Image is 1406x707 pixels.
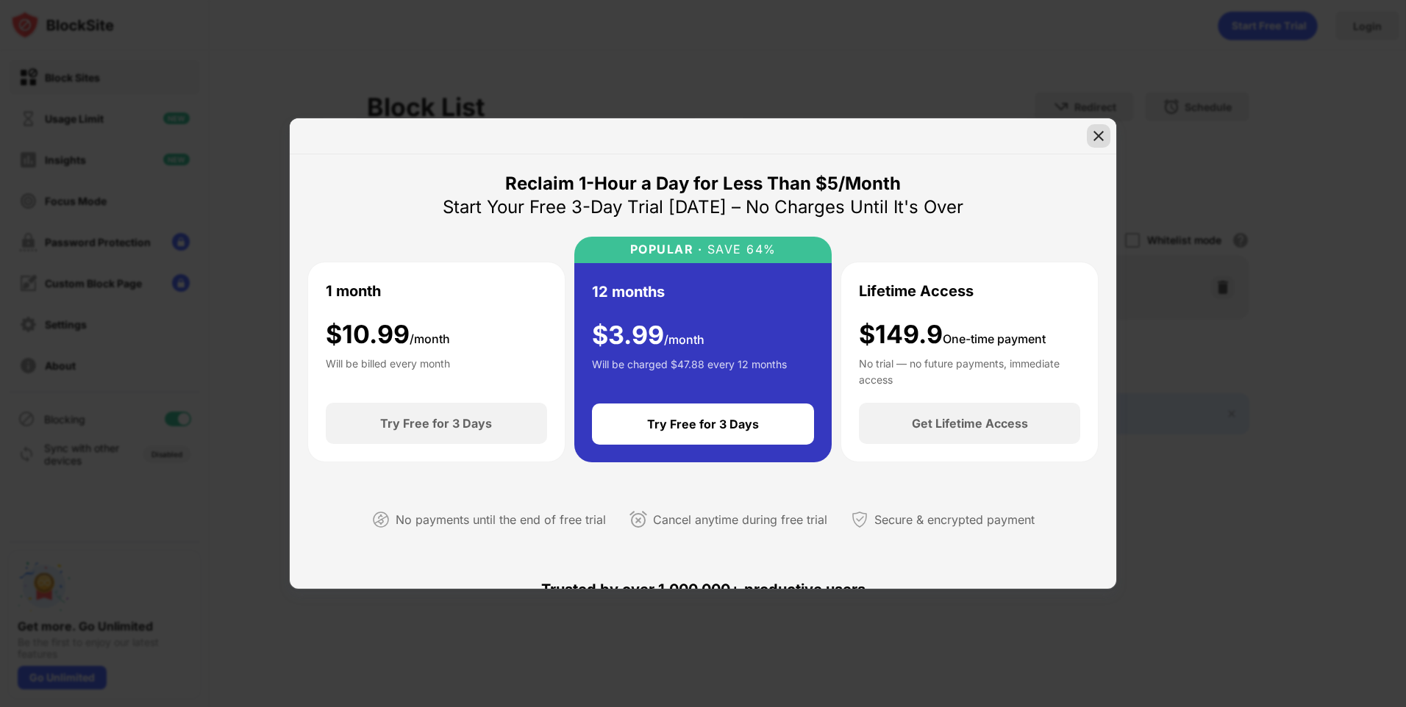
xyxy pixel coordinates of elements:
[592,356,787,386] div: Will be charged $47.88 every 12 months
[912,416,1028,431] div: Get Lifetime Access
[859,280,974,302] div: Lifetime Access
[943,331,1046,346] span: One-time payment
[851,511,868,528] img: secured-payment
[629,511,647,528] img: cancel-anytime
[326,356,450,385] div: Will be billed every month
[396,509,606,531] div: No payments until the end of free trial
[380,416,492,431] div: Try Free for 3 Days
[647,417,759,431] div: Try Free for 3 Days
[326,320,450,350] div: $ 10.99
[702,243,777,256] div: SAVE 64%
[326,280,381,302] div: 1 month
[874,509,1035,531] div: Secure & encrypted payment
[505,172,901,195] div: Reclaim 1-Hour a Day for Less Than $5/Month
[592,281,665,303] div: 12 months
[592,320,704,351] div: $ 3.99
[443,195,963,219] div: Start Your Free 3-Day Trial [DATE] – No Charges Until It's Over
[630,243,703,256] div: POPULAR ·
[859,356,1080,385] div: No trial — no future payments, immediate access
[664,332,704,347] span: /month
[307,554,1099,625] div: Trusted by over 1,000,000+ productive users
[653,509,827,531] div: Cancel anytime during free trial
[410,331,450,346] span: /month
[859,320,1046,350] div: $149.9
[372,511,390,528] img: not-paying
